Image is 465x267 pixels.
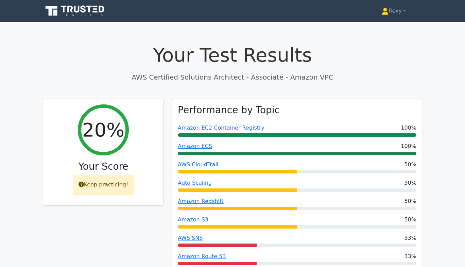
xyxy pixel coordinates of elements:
[43,44,422,66] h1: Your Test Results
[404,161,416,169] span: 50%
[178,253,226,260] a: Amazon Route 53
[178,161,219,168] a: AWS CloudTrail
[401,142,416,150] span: 100%
[82,118,124,141] h2: 20%
[404,216,416,224] span: 50%
[178,104,280,116] h3: Performance by Topic
[401,124,416,132] span: 100%
[178,180,212,186] a: Auto Scaling
[178,124,264,131] a: Amazon EC2 Container Registry
[178,235,203,241] a: AWS SNS
[404,197,416,205] span: 50%
[178,198,224,204] a: Amazon Redshift
[404,179,416,187] span: 50%
[365,4,422,18] a: Rexy
[49,161,158,172] h3: Your Score
[404,234,416,242] span: 33%
[43,72,422,82] p: AWS Certified Solutions Architect - Associate - Amazon VPC
[178,143,212,149] a: Amazon ECS
[73,175,134,195] div: Keep practicing!
[178,216,208,223] a: Amazon S3
[404,252,416,261] span: 33%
